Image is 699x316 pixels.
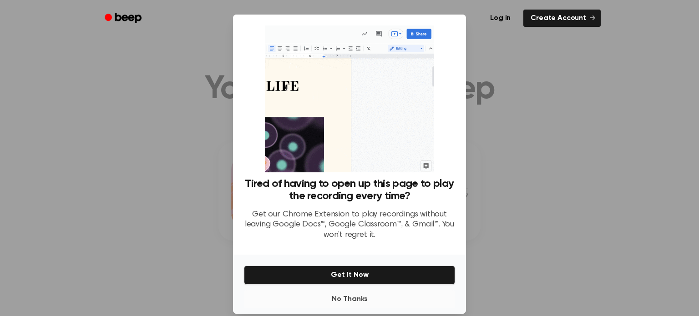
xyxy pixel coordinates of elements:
a: Beep [98,10,150,27]
p: Get our Chrome Extension to play recordings without leaving Google Docs™, Google Classroom™, & Gm... [244,210,455,241]
a: Log in [483,10,518,27]
button: Get It Now [244,266,455,285]
img: Beep extension in action [265,25,434,172]
h3: Tired of having to open up this page to play the recording every time? [244,178,455,202]
a: Create Account [523,10,601,27]
button: No Thanks [244,290,455,308]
